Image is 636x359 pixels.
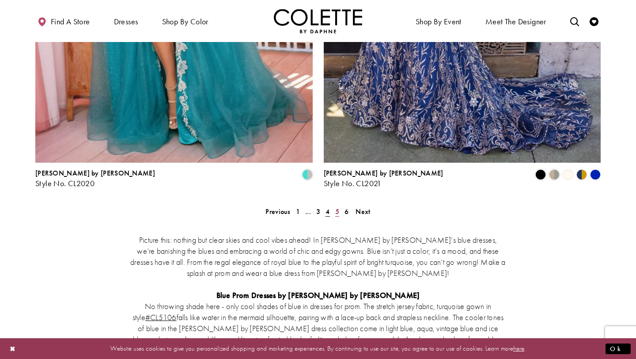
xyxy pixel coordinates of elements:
[353,205,373,218] a: Next Page
[51,17,90,26] span: Find a store
[324,178,382,188] span: Style No. CL2021
[590,169,601,180] i: Royal Blue
[160,9,211,33] span: Shop by color
[335,207,339,216] span: 5
[145,312,177,322] a: Opens in new tab
[513,344,524,353] a: here
[316,207,320,216] span: 3
[333,205,342,218] a: 5
[265,207,290,216] span: Previous
[485,17,546,26] span: Meet the designer
[274,9,362,33] a: Visit Home Page
[323,205,332,218] span: Current page
[483,9,549,33] a: Meet the designer
[356,207,370,216] span: Next
[274,9,362,33] img: Colette by Daphne
[302,169,313,180] i: Turquoise/Silver
[416,17,462,26] span: Shop By Event
[314,205,323,218] a: 3
[64,343,572,355] p: Website uses cookies to give you personalized shopping and marketing experiences. By continuing t...
[162,17,208,26] span: Shop by color
[35,168,155,178] span: [PERSON_NAME] by [PERSON_NAME]
[263,205,293,218] a: Prev Page
[35,178,95,188] span: Style No. CL2020
[326,207,329,216] span: 4
[342,205,351,218] a: 6
[305,207,311,216] span: ...
[587,9,601,33] a: Check Wishlist
[324,168,443,178] span: [PERSON_NAME] by [PERSON_NAME]
[35,9,92,33] a: Find a store
[35,169,155,188] div: Colette by Daphne Style No. CL2020
[112,9,140,33] span: Dresses
[130,234,506,279] p: Picture this: nothing but clear skies and cool vibes ahead! In [PERSON_NAME] by [PERSON_NAME]’s b...
[413,9,464,33] span: Shop By Event
[5,341,20,356] button: Close Dialog
[303,205,314,218] a: ...
[535,169,546,180] i: Black
[563,169,573,180] i: Diamond White
[296,207,300,216] span: 1
[606,343,631,354] button: Submit Dialog
[576,169,587,180] i: Navy/Gold
[324,169,443,188] div: Colette by Daphne Style No. CL2021
[549,169,560,180] i: Gold/Pewter
[568,9,581,33] a: Toggle search
[216,290,420,300] strong: Blue Prom Dresses by [PERSON_NAME] by [PERSON_NAME]
[293,205,303,218] a: 1
[114,17,138,26] span: Dresses
[344,207,348,216] span: 6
